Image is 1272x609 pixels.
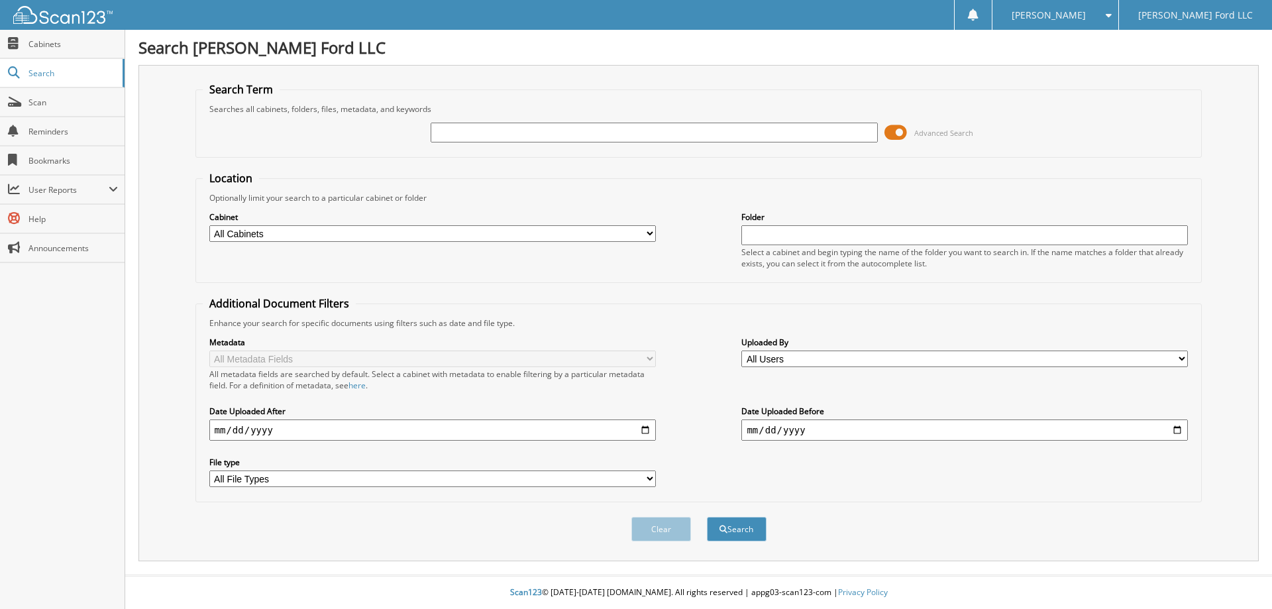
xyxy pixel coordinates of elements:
span: [PERSON_NAME] Ford LLC [1138,11,1253,19]
button: Clear [631,517,691,541]
a: Privacy Policy [838,586,888,598]
input: start [209,419,656,441]
legend: Search Term [203,82,280,97]
div: Searches all cabinets, folders, files, metadata, and keywords [203,103,1195,115]
input: end [741,419,1188,441]
label: Date Uploaded After [209,406,656,417]
h1: Search [PERSON_NAME] Ford LLC [138,36,1259,58]
label: Folder [741,211,1188,223]
legend: Additional Document Filters [203,296,356,311]
label: File type [209,457,656,468]
label: Uploaded By [741,337,1188,348]
span: Advanced Search [914,128,973,138]
img: scan123-logo-white.svg [13,6,113,24]
span: Cabinets [28,38,118,50]
div: All metadata fields are searched by default. Select a cabinet with metadata to enable filtering b... [209,368,656,391]
div: Optionally limit your search to a particular cabinet or folder [203,192,1195,203]
label: Date Uploaded Before [741,406,1188,417]
span: Scan123 [510,586,542,598]
span: Search [28,68,116,79]
label: Metadata [209,337,656,348]
label: Cabinet [209,211,656,223]
span: Scan [28,97,118,108]
span: Reminders [28,126,118,137]
legend: Location [203,171,259,186]
div: © [DATE]-[DATE] [DOMAIN_NAME]. All rights reserved | appg03-scan123-com | [125,577,1272,609]
span: Announcements [28,243,118,254]
span: Help [28,213,118,225]
button: Search [707,517,767,541]
span: Bookmarks [28,155,118,166]
div: Select a cabinet and begin typing the name of the folder you want to search in. If the name match... [741,247,1188,269]
span: [PERSON_NAME] [1012,11,1086,19]
a: here [348,380,366,391]
span: User Reports [28,184,109,195]
div: Enhance your search for specific documents using filters such as date and file type. [203,317,1195,329]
